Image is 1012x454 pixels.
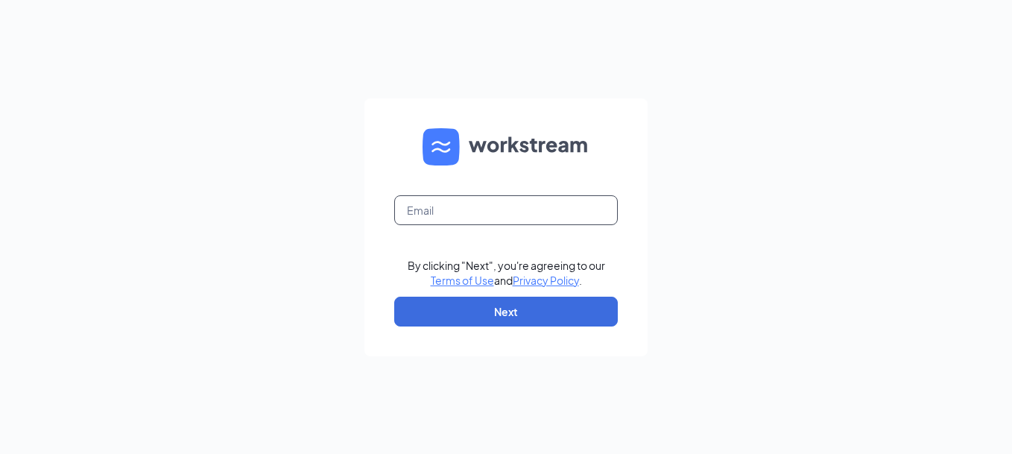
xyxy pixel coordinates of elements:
[431,274,494,287] a: Terms of Use
[394,297,618,327] button: Next
[408,258,605,288] div: By clicking "Next", you're agreeing to our and .
[513,274,579,287] a: Privacy Policy
[423,128,589,165] img: WS logo and Workstream text
[394,195,618,225] input: Email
